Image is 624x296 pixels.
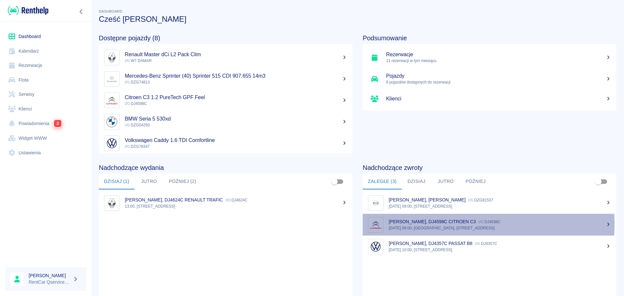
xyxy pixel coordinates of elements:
p: DZG81537 [468,198,493,202]
h4: Nadchodzące wydania [99,164,352,172]
p: 11 rezerwacji w tym miesiącu [386,58,611,64]
p: DJ4624C [226,198,248,202]
a: Rezerwacje11 rezerwacji w tym miesiącu [363,47,616,68]
h4: Podsumowanie [363,34,616,42]
a: Image[PERSON_NAME], DJ4357C PASSAT B8 DJ4357C[DATE] 10:00, [STREET_ADDRESS] [363,236,616,257]
p: 13:00, [STREET_ADDRESS] [125,203,347,209]
h5: Klienci [386,96,611,102]
button: Zwiń nawigację [76,7,86,16]
h5: Volkswagen Caddy 1.6 TDI Comfortline [125,137,347,144]
p: [PERSON_NAME], DJ4624C RENAULT TRAFIC [125,197,223,202]
img: Image [370,219,382,231]
img: Image [370,240,382,253]
span: 2 [54,120,61,127]
span: W7 DAMAR [125,58,152,63]
p: RentCar Qservice Damar Parts [29,279,70,286]
a: Klienci [5,102,86,116]
img: Image [106,197,118,209]
a: Flota [5,73,86,87]
h4: Dostępne pojazdy (8) [99,34,352,42]
h5: Citroen C3 1.2 PureTech GPF Feel [125,94,347,101]
img: Image [106,51,118,64]
h3: Cześć [PERSON_NAME] [99,15,616,24]
p: 8 pojazdów dostępnych do rezerwacji [386,79,611,85]
span: Pokaż przypisane tylko do mnie [328,175,341,188]
img: Image [106,94,118,107]
p: [PERSON_NAME], DJ4598C CITROEN C3 [389,219,476,224]
a: Ustawienia [5,146,86,160]
a: Image[PERSON_NAME], DJ4624C RENAULT TRAFIC DJ4624C13:00, [STREET_ADDRESS] [99,192,352,214]
p: DJ4357C [475,241,497,246]
a: ImageVolkswagen Caddy 1.6 TDI Comfortline DZG78347 [99,133,352,154]
a: Powiadomienia2 [5,116,86,131]
span: DJ4598C [125,101,147,106]
a: ImageMercedes-Benz Sprinter (40) Sprinter 515 CDI 907.655 14m3 DZG74813 [99,68,352,90]
p: [PERSON_NAME], [PERSON_NAME] [389,197,466,202]
p: DJ4598C [478,220,500,224]
img: Renthelp logo [8,5,48,16]
a: Kalendarz [5,44,86,58]
a: Dashboard [5,29,86,44]
a: Klienci [363,90,616,108]
button: Jutro [431,174,460,189]
h5: Mercedes-Benz Sprinter (40) Sprinter 515 CDI 907.655 14m3 [125,73,347,79]
button: Później (2) [164,174,202,189]
h5: BMW Seria 5 530xd [125,116,347,122]
img: Image [106,73,118,85]
p: [PERSON_NAME], DJ4357C PASSAT B8 [389,241,473,246]
span: Dashboard [99,9,123,13]
a: Widget WWW [5,131,86,146]
a: Image[PERSON_NAME], [PERSON_NAME] DZG81537[DATE] 09:00, [STREET_ADDRESS] [363,192,616,214]
a: ImageCitroen C3 1.2 PureTech GPF Feel DJ4598C [99,90,352,111]
button: Zaległe (3) [363,174,402,189]
button: Dzisiaj [402,174,431,189]
a: Pojazdy8 pojazdów dostępnych do rezerwacji [363,68,616,90]
a: Renthelp logo [5,5,48,16]
span: Pokaż przypisane tylko do mnie [592,175,604,188]
img: Image [106,116,118,128]
a: Serwisy [5,87,86,102]
p: [DATE] 09:00, [GEOGRAPHIC_DATA], [STREET_ADDRESS] [389,225,611,231]
h5: Renault Master dCi L2 Pack Clim [125,51,347,58]
span: DZG04293 [125,123,150,127]
a: Image[PERSON_NAME], DJ4598C CITROEN C3 DJ4598C[DATE] 09:00, [GEOGRAPHIC_DATA], [STREET_ADDRESS] [363,214,616,236]
button: Jutro [135,174,164,189]
button: Dzisiaj (1) [99,174,135,189]
span: DZG74813 [125,80,150,84]
img: Image [106,137,118,149]
button: Później [460,174,491,189]
h5: Pojazdy [386,73,611,79]
a: ImageBMW Seria 5 530xd DZG04293 [99,111,352,133]
span: DZG78347 [125,144,150,149]
p: [DATE] 10:00, [STREET_ADDRESS] [389,247,611,253]
img: Image [370,197,382,209]
h6: [PERSON_NAME] [29,272,70,279]
a: ImageRenault Master dCi L2 Pack Clim W7 DAMAR [99,47,352,68]
h4: Nadchodzące zwroty [363,164,616,172]
a: Rezerwacje [5,58,86,73]
h5: Rezerwacje [386,51,611,58]
p: [DATE] 09:00, [STREET_ADDRESS] [389,203,611,209]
